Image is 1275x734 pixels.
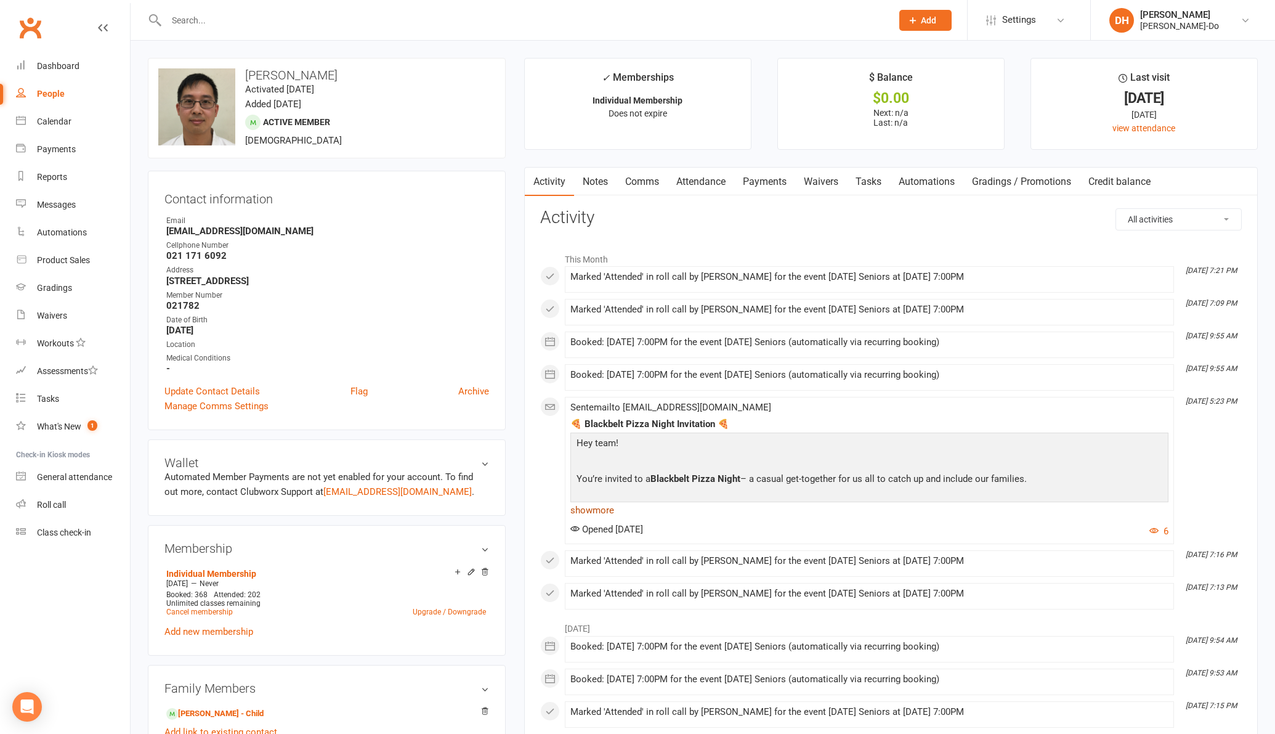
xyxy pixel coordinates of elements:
button: 6 [1149,524,1168,539]
span: Unlimited classes remaining [166,599,261,608]
span: Blackbelt Pizza Night [650,473,740,484]
div: Dashboard [37,61,79,71]
i: [DATE] 7:16 PM [1186,550,1237,559]
span: 1 [87,420,97,431]
a: Gradings / Promotions [963,168,1080,196]
span: Sent email to [EMAIL_ADDRESS][DOMAIN_NAME] [570,402,771,413]
h3: Contact information [164,187,489,206]
div: Product Sales [37,255,90,265]
div: Workouts [37,338,74,348]
div: Marked 'Attended' in roll call by [PERSON_NAME] for the event [DATE] Seniors at [DATE] 7:00PM [570,589,1168,599]
a: General attendance kiosk mode [16,463,130,491]
div: Booked: [DATE] 7:00PM for the event [DATE] Seniors (automatically via recurring booking) [570,337,1168,348]
div: Gradings [37,283,72,293]
a: Clubworx [15,12,46,43]
div: Open Intercom Messenger [12,692,42,722]
strong: [DATE] [166,325,489,336]
li: This Month [540,247,1242,266]
div: [DATE] [1042,108,1246,121]
p: You’re invited to a – a casual get-together for us all to catch up and include our families. [573,471,1165,489]
a: Class kiosk mode [16,519,130,547]
input: Search... [163,12,883,29]
div: Email [166,215,489,227]
a: Tasks [16,385,130,413]
a: Notes [574,168,617,196]
div: [PERSON_NAME] [1140,9,1219,20]
div: Payments [37,144,76,154]
a: Activity [525,168,574,196]
div: Memberships [602,70,674,92]
span: Never [200,579,219,588]
a: [EMAIL_ADDRESS][DOMAIN_NAME] [323,486,472,497]
a: Cancel membership [166,608,233,616]
div: Marked 'Attended' in roll call by [PERSON_NAME] for the event [DATE] Seniors at [DATE] 7:00PM [570,304,1168,315]
a: Credit balance [1080,168,1159,196]
div: 🍕 Blackbelt Pizza Night Invitation 🍕 [570,419,1168,430]
li: [DATE] [540,616,1242,635]
div: Member Number [166,290,489,301]
span: Opened [DATE] [570,524,643,535]
div: Calendar [37,116,71,126]
div: Medical Conditions [166,353,489,364]
i: [DATE] 5:23 PM [1186,397,1237,406]
i: [DATE] 9:55 AM [1186,332,1237,340]
span: [DEMOGRAPHIC_DATA] [245,135,342,146]
div: Booked: [DATE] 7:00PM for the event [DATE] Seniors (automatically via recurring booking) [570,674,1168,685]
span: Booked: 368 [166,590,208,599]
div: Automations [37,227,87,237]
div: General attendance [37,472,112,482]
h3: [PERSON_NAME] [158,68,495,82]
a: view attendance [1112,123,1175,133]
div: Last visit [1119,70,1170,92]
div: Assessments [37,366,98,376]
a: Assessments [16,357,130,385]
i: [DATE] 9:53 AM [1186,669,1237,677]
strong: [EMAIL_ADDRESS][DOMAIN_NAME] [166,226,489,237]
div: $0.00 [789,92,993,105]
div: Roll call [37,500,66,510]
a: Payments [734,168,795,196]
a: [PERSON_NAME] - Child [166,707,264,720]
time: Added [DATE] [245,99,301,110]
div: Messages [37,200,76,210]
a: Manage Comms Settings [164,399,269,414]
div: Booked: [DATE] 7:00PM for the event [DATE] Seniors (automatically via recurring booking) [570,370,1168,380]
a: Calendar [16,108,130,136]
div: Class check-in [37,528,91,537]
div: Tasks [37,394,59,404]
a: Reports [16,163,130,191]
a: Archive [458,384,489,399]
a: Individual Membership [166,569,256,579]
no-payment-system: Automated Member Payments are not yet enabled for your account. To find out more, contact Clubwor... [164,471,474,497]
a: Upgrade / Downgrade [413,608,486,616]
a: Automations [890,168,963,196]
a: Attendance [668,168,734,196]
img: image1679542709.png [158,68,235,145]
a: Workouts [16,330,130,357]
i: [DATE] 7:13 PM [1186,583,1237,592]
span: Settings [1002,6,1036,34]
a: Waivers [795,168,847,196]
span: Does not expire [609,108,667,118]
div: People [37,89,65,99]
span: Attended: 202 [214,590,261,599]
a: Add new membership [164,626,253,637]
strong: - [166,363,489,374]
h3: Membership [164,542,489,555]
i: ✓ [602,72,610,84]
a: People [16,80,130,108]
p: Hey team! [573,436,1165,454]
div: Cellphone Number [166,240,489,251]
i: [DATE] 7:09 PM [1186,299,1237,308]
div: Reports [37,172,67,182]
a: show more [570,502,1168,519]
a: Payments [16,136,130,163]
a: Product Sales [16,247,130,274]
div: Date of Birth [166,314,489,326]
strong: [STREET_ADDRESS] [166,275,489,287]
h3: Activity [540,208,1242,227]
div: $ Balance [869,70,913,92]
button: Add [899,10,952,31]
strong: 021782 [166,300,489,311]
a: Messages [16,191,130,219]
